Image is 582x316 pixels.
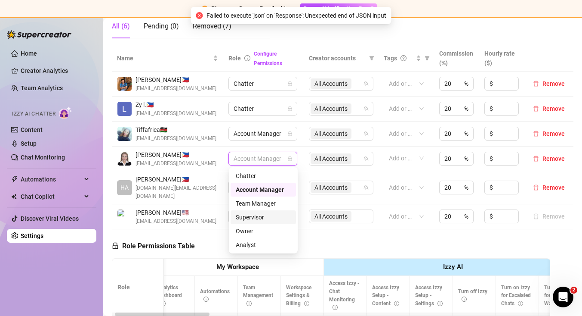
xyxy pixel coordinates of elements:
span: [DOMAIN_NAME][EMAIL_ADDRESS][DOMAIN_NAME] [135,184,218,200]
span: Turn on Izzy for Escalated Chats [501,285,531,307]
button: Remove [530,128,568,139]
a: Setup [21,140,37,147]
img: Chat Copilot [11,194,17,200]
span: Account Manager [234,152,292,165]
span: Izzy AI Chatter [12,110,55,118]
span: Failed to execute 'json' on 'Response': Unexpected end of JSON input [206,11,386,20]
div: Account Manager [236,185,291,194]
div: Analyst [236,240,291,250]
img: logo-BBDzfeDw.svg [7,30,71,39]
span: All Accounts [314,129,348,138]
span: delete [533,81,539,87]
span: Remove [542,155,565,162]
span: [EMAIL_ADDRESS][DOMAIN_NAME] [135,110,216,118]
span: info-circle [246,301,252,306]
div: Supervisor [236,213,291,222]
button: Remove [530,153,568,164]
div: Supervisor [231,210,296,224]
span: 2 [570,287,577,294]
span: [EMAIL_ADDRESS][DOMAIN_NAME] [135,84,216,93]
span: close-circle [196,12,203,19]
div: Account Manager [231,183,296,197]
span: question-circle [400,55,406,61]
a: Content [21,126,43,133]
a: Home [21,50,37,57]
span: Access Izzy Setup - Settings [415,285,443,307]
span: Zy l. 🇵🇭 [135,100,216,110]
a: Settings [21,232,43,239]
span: Workspace Settings & Billing [286,285,311,307]
span: HA [120,183,129,192]
span: Remove [542,130,565,137]
span: [PERSON_NAME] 🇵🇭 [135,150,216,160]
button: Remove [530,211,568,222]
span: info-circle [333,305,338,310]
th: Name [112,45,223,72]
span: lock [287,156,293,161]
span: filter [369,56,374,61]
span: team [363,185,369,190]
span: [PERSON_NAME] 🇵🇭 [135,75,216,84]
span: Remove [542,80,565,87]
span: delete [533,106,539,112]
span: info-circle [462,297,467,302]
iframe: Intercom live chat [553,287,573,307]
span: info-circle [203,297,209,302]
span: Access Izzy - Chat Monitoring [329,280,360,311]
span: filter [367,52,376,65]
span: Creator accounts [309,53,366,63]
div: Please verify your Email address [211,4,297,13]
span: info-circle [304,301,309,306]
img: Tiffafrica [117,127,132,141]
span: Chat Copilot [21,190,82,203]
button: Remove [530,182,568,193]
span: [PERSON_NAME] 🇵🇭 [135,175,218,184]
div: Owner [236,226,291,236]
a: Configure Permissions [254,51,282,66]
span: [EMAIL_ADDRESS][DOMAIN_NAME] [135,217,216,225]
span: delete [533,185,539,191]
span: All Accounts [314,183,348,192]
span: Analytics Dashboard [157,285,182,307]
span: team [363,156,369,161]
img: AI Chatter [59,106,72,119]
span: All Accounts [311,103,351,114]
button: Remove [530,78,568,89]
span: Chatter [234,102,292,115]
div: Removed (7) [193,21,231,31]
span: Resend Verification Email [303,5,374,12]
img: frances moya [117,151,132,166]
span: Role [228,55,241,62]
span: team [363,106,369,111]
th: Commission (%) [434,45,479,72]
span: info-circle [244,55,250,61]
span: info-circle [437,301,443,306]
span: Chatter [234,77,292,90]
button: Resend Verification Email [300,3,377,14]
span: All Accounts [314,104,348,113]
span: delete [533,156,539,162]
div: Chatter [236,171,291,181]
div: Owner [231,224,296,238]
img: Chester Tagayuna [117,77,132,91]
h5: Role Permissions Table [112,241,195,251]
span: Name [117,53,211,63]
a: Team Analytics [21,84,63,91]
span: All Accounts [314,79,348,88]
span: Remove [542,105,565,112]
span: Remove [542,184,565,191]
span: [EMAIL_ADDRESS][DOMAIN_NAME] [135,135,216,143]
strong: Izzy AI [443,263,463,271]
span: All Accounts [311,128,351,139]
div: Analyst [231,238,296,252]
span: Tiffafrica 🇰🇪 [135,125,216,135]
div: All (6) [112,21,130,31]
a: Chat Monitoring [21,154,65,161]
span: lock [287,106,293,111]
span: Automations [200,288,230,303]
span: delete [533,131,539,137]
span: team [363,131,369,136]
span: Access Izzy Setup - Content [372,285,399,307]
a: Creator Analytics [21,64,89,78]
span: All Accounts [311,182,351,193]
